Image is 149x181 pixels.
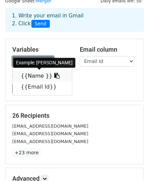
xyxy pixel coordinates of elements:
[12,148,41,157] a: +23 more
[31,20,50,28] span: Send
[115,148,149,181] iframe: Chat Widget
[12,131,88,136] small: [EMAIL_ADDRESS][DOMAIN_NAME]
[13,70,72,81] a: {{Name }}
[13,81,72,92] a: {{Email Id}}
[12,112,137,119] h5: 26 Recipients
[7,12,142,28] div: 1. Write your email in Gmail 2. Click
[80,46,137,53] h5: Email column
[13,58,75,68] div: Example: [PERSON_NAME]
[12,56,54,67] a: Copy/paste...
[12,46,70,53] h5: Variables
[12,124,88,129] small: [EMAIL_ADDRESS][DOMAIN_NAME]
[12,139,88,144] small: [EMAIL_ADDRESS][DOMAIN_NAME]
